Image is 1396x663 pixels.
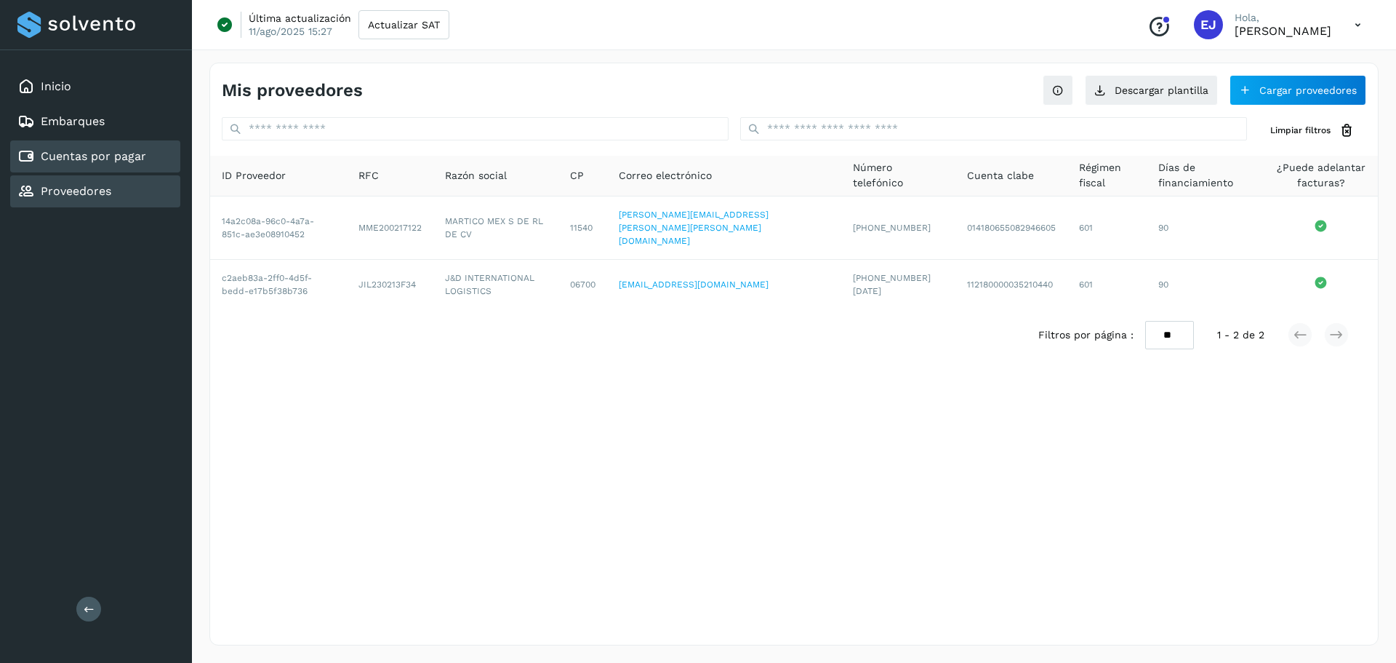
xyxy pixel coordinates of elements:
[1259,117,1366,144] button: Limpiar filtros
[558,260,607,309] td: 06700
[222,80,363,101] h4: Mis proveedores
[1270,124,1331,137] span: Limpiar filtros
[10,106,180,138] div: Embarques
[1275,160,1366,191] span: ¿Puede adelantar facturas?
[368,20,440,30] span: Actualizar SAT
[210,260,347,309] td: c2aeb83a-2ff0-4d5f-bedd-e17b5f38b736
[967,168,1034,183] span: Cuenta clabe
[558,196,607,260] td: 11540
[1235,12,1331,24] p: Hola,
[955,196,1067,260] td: 014180655082946605
[10,71,180,103] div: Inicio
[619,210,769,246] a: [PERSON_NAME][EMAIL_ADDRESS][PERSON_NAME][PERSON_NAME][DOMAIN_NAME]
[358,168,379,183] span: RFC
[853,223,931,233] span: [PHONE_NUMBER]
[41,184,111,198] a: Proveedores
[1147,260,1264,309] td: 90
[41,149,146,163] a: Cuentas por pagar
[853,273,931,296] span: [PHONE_NUMBER][DATE]
[10,175,180,207] div: Proveedores
[347,196,433,260] td: MME200217122
[249,25,332,38] p: 11/ago/2025 15:27
[570,168,584,183] span: CP
[445,168,507,183] span: Razón social
[41,114,105,128] a: Embarques
[222,168,286,183] span: ID Proveedor
[1217,327,1264,343] span: 1 - 2 de 2
[619,279,769,290] a: [EMAIL_ADDRESS][DOMAIN_NAME]
[249,12,351,25] p: Última actualización
[1079,160,1135,191] span: Régimen fiscal
[1067,260,1147,309] td: 601
[41,79,71,93] a: Inicio
[1085,75,1218,106] button: Descargar plantilla
[1229,75,1366,106] button: Cargar proveedores
[1067,196,1147,260] td: 601
[1147,196,1264,260] td: 90
[433,196,558,260] td: MARTICO MEX S DE RL DE CV
[1158,160,1252,191] span: Días de financiamiento
[358,10,449,39] button: Actualizar SAT
[433,260,558,309] td: J&D INTERNATIONAL LOGISTICS
[10,140,180,172] div: Cuentas por pagar
[210,196,347,260] td: 14a2c08a-96c0-4a7a-851c-ae3e08910452
[853,160,944,191] span: Número telefónico
[955,260,1067,309] td: 112180000035210440
[619,168,712,183] span: Correo electrónico
[1038,327,1134,343] span: Filtros por página :
[1235,24,1331,38] p: Eduardo Joaquin Gonzalez Rodriguez
[347,260,433,309] td: JIL230213F34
